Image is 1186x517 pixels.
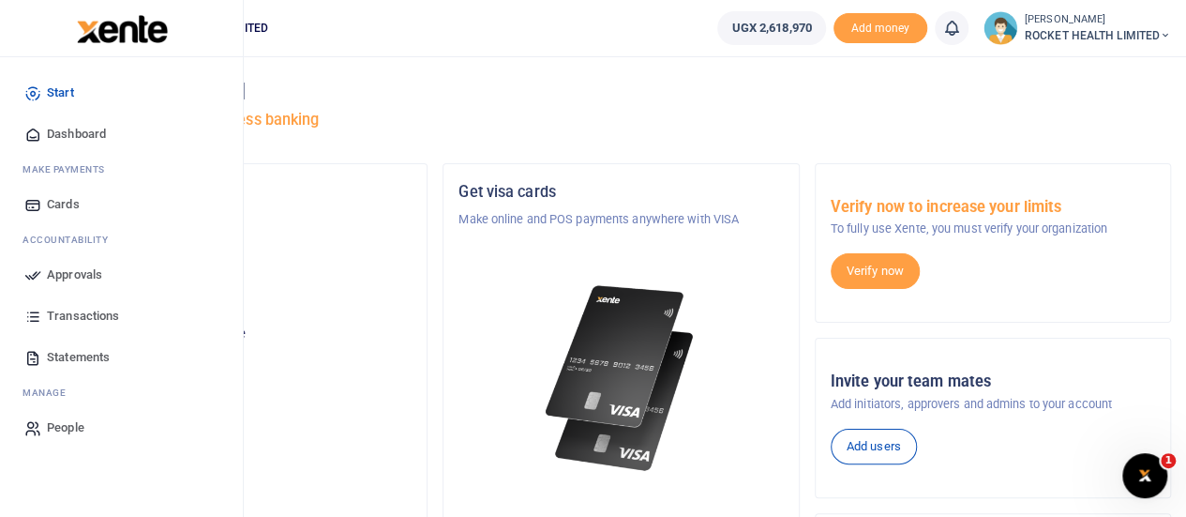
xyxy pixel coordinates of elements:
[731,19,811,38] span: UGX 2,618,970
[87,348,412,367] h5: UGX 2,618,970
[47,266,102,284] span: Approvals
[47,307,119,326] span: Transactions
[1025,27,1171,44] span: ROCKET HEALTH LIMITED
[1025,12,1171,28] small: [PERSON_NAME]
[71,111,1171,129] h5: Welcome to better business banking
[710,11,833,45] li: Wallet ballance
[47,84,74,102] span: Start
[1122,453,1167,498] iframe: Intercom live chat
[87,210,412,229] p: GUARDIAN HEALTH LIMITED
[15,378,228,407] li: M
[32,162,105,176] span: ake Payments
[717,11,825,45] a: UGX 2,618,970
[47,125,106,144] span: Dashboard
[15,337,228,378] a: Statements
[47,348,110,367] span: Statements
[458,210,783,229] p: Make online and POS payments anywhere with VISA
[71,81,1171,101] h4: Hello [PERSON_NAME]
[75,21,168,35] a: logo-small logo-large logo-large
[15,72,228,114] a: Start
[77,15,168,43] img: logo-large
[47,418,84,437] span: People
[47,195,80,214] span: Cards
[37,233,108,247] span: countability
[831,198,1155,217] h5: Verify now to increase your limits
[32,386,67,400] span: anage
[15,114,228,155] a: Dashboard
[540,274,702,483] img: xente-_physical_cards.png
[15,184,228,225] a: Cards
[87,255,412,274] h5: Account
[833,13,927,44] span: Add money
[831,395,1155,414] p: Add initiators, approvers and admins to your account
[15,254,228,296] a: Approvals
[15,296,228,337] a: Transactions
[15,225,228,254] li: Ac
[87,283,412,302] p: ROCKET HEALTH LIMITED
[831,220,1155,238] p: To fully use Xente, you must verify your organization
[458,183,783,202] h5: Get visa cards
[831,253,920,289] a: Verify now
[831,373,1155,391] h5: Invite your team mates
[833,13,927,44] li: Toup your wallet
[87,325,412,343] p: Your current account balance
[831,429,917,464] a: Add users
[983,11,1017,45] img: profile-user
[1161,453,1176,468] span: 1
[15,155,228,184] li: M
[983,11,1171,45] a: profile-user [PERSON_NAME] ROCKET HEALTH LIMITED
[833,20,927,34] a: Add money
[15,407,228,449] a: People
[87,183,412,202] h5: Organization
